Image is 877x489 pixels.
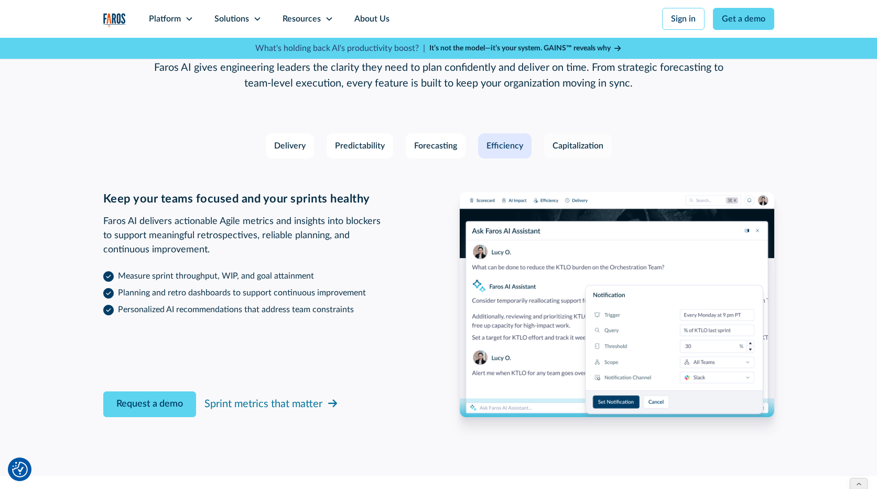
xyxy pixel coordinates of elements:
[486,140,523,152] div: Efficiency
[274,140,306,152] div: Delivery
[103,192,418,206] h3: Keep your teams focused and your sprints healthy
[662,8,705,30] a: Sign in
[103,215,418,257] p: Faros AI delivers actionable Agile metrics and insights into blockers to support meaningful retro...
[204,394,339,414] a: Sprint metrics that matter
[214,13,249,25] div: Solutions
[429,43,622,54] a: It’s not the model—it’s your system. GAINS™ reveals why
[204,396,322,412] div: Sprint metrics that matter
[12,462,28,477] button: Cookie Settings
[103,391,196,417] a: Request a demo
[414,140,457,152] div: Forecasting
[103,13,126,28] a: home
[553,140,603,152] div: Capitalization
[713,8,774,30] a: Get a demo
[103,270,418,282] li: Measure sprint throughput, WIP, and goal attainment
[149,13,181,25] div: Platform
[103,13,126,28] img: Logo of the analytics and reporting company Faros.
[283,13,321,25] div: Resources
[255,42,425,55] p: What's holding back AI's productivity boost? |
[103,303,418,316] li: Personalized AI recommendations that address team constraints
[103,286,418,299] li: Planning and retro dashboards to support continuous improvement
[429,45,611,52] strong: It’s not the model—it’s your system. GAINS™ reveals why
[335,140,385,152] div: Predictability
[154,60,724,91] p: Faros AI gives engineering leaders the clarity they need to plan confidently and deliver on time....
[12,462,28,477] img: Revisit consent button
